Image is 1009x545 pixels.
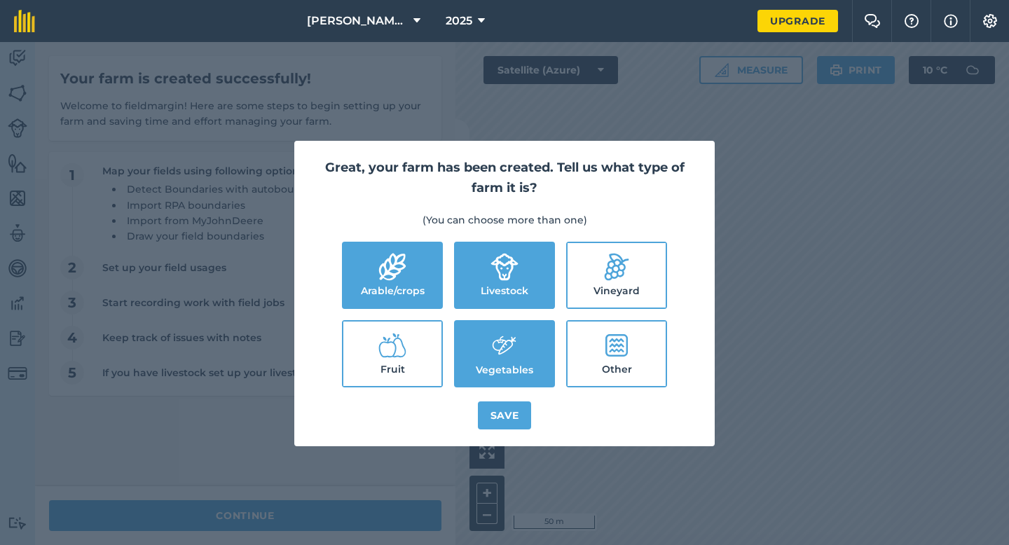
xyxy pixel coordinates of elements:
img: svg+xml;base64,PHN2ZyB4bWxucz0iaHR0cDovL3d3dy53My5vcmcvMjAwMC9zdmciIHdpZHRoPSIxNyIgaGVpZ2h0PSIxNy... [944,13,958,29]
label: Arable/crops [343,243,441,308]
img: fieldmargin Logo [14,10,35,32]
a: Upgrade [757,10,838,32]
label: Livestock [455,243,554,308]
span: 2025 [446,13,472,29]
img: A question mark icon [903,14,920,28]
img: Two speech bubbles overlapping with the left bubble in the forefront [864,14,881,28]
label: Other [568,322,666,386]
img: A cog icon [982,14,998,28]
label: Fruit [343,322,441,386]
p: (You can choose more than one) [311,212,698,228]
label: Vegetables [455,322,554,386]
button: Save [478,401,532,429]
span: [PERSON_NAME] & Sons Farming [307,13,408,29]
h2: Great, your farm has been created. Tell us what type of farm it is? [311,158,698,198]
label: Vineyard [568,243,666,308]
